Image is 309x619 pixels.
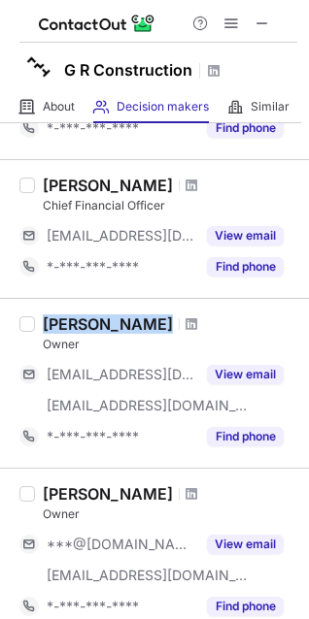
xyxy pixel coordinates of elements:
[43,99,75,114] span: About
[207,365,284,384] button: Reveal Button
[47,366,195,383] span: [EMAIL_ADDRESS][DOMAIN_NAME]
[64,58,192,81] h1: G R Construction
[207,257,284,277] button: Reveal Button
[47,397,249,414] span: [EMAIL_ADDRESS][DOMAIN_NAME]
[207,118,284,138] button: Reveal Button
[207,535,284,554] button: Reveal Button
[47,567,249,584] span: [EMAIL_ADDRESS][DOMAIN_NAME]
[43,314,173,334] div: [PERSON_NAME]
[207,427,284,446] button: Reveal Button
[207,226,284,245] button: Reveal Button
[43,176,173,195] div: [PERSON_NAME]
[19,48,58,86] img: 307bd6b3bb91330085ab53b116fdbcd0
[251,99,290,114] span: Similar
[39,12,155,35] img: ContactOut v5.3.10
[47,536,195,553] span: ***@[DOMAIN_NAME]
[47,227,195,244] span: [EMAIL_ADDRESS][DOMAIN_NAME]
[117,99,209,114] span: Decision makers
[207,597,284,616] button: Reveal Button
[43,484,173,504] div: [PERSON_NAME]
[43,197,297,214] div: Chief Financial Officer
[43,505,297,523] div: Owner
[43,336,297,353] div: Owner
